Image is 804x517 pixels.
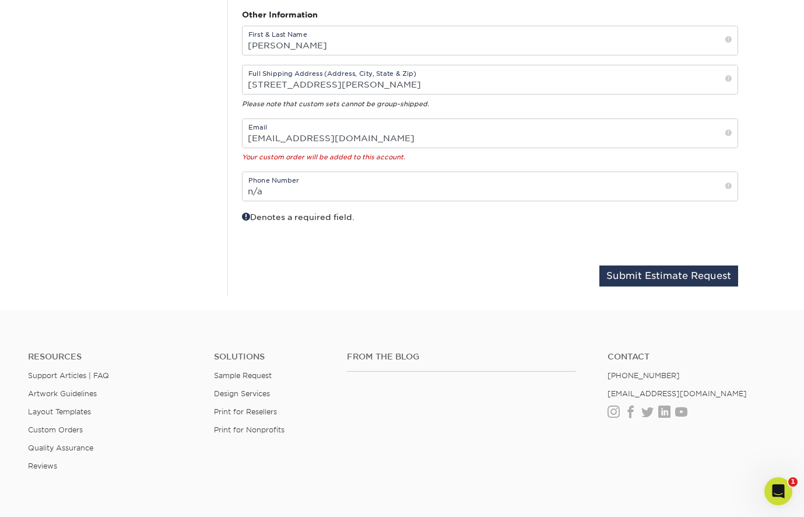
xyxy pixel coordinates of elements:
[599,266,738,287] button: Submit Estimate Request
[214,407,277,416] a: Print for Resellers
[28,425,83,434] a: Custom Orders
[764,477,792,505] iframe: Intercom live chat
[28,407,91,416] a: Layout Templates
[214,425,285,434] a: Print for Nonprofits
[608,352,776,362] a: Contact
[28,371,109,380] a: Support Articles | FAQ
[28,462,57,470] a: Reviews
[28,352,196,362] h4: Resources
[242,10,318,19] strong: Other Information
[561,211,717,251] iframe: reCAPTCHA
[214,352,329,362] h4: Solutions
[28,443,93,452] a: Quality Assurance
[214,371,272,380] a: Sample Request
[242,100,429,108] em: Please note that custom sets cannot be group-shipped.
[242,153,405,161] em: Your custom order will be added to this account.
[788,477,798,487] span: 1
[347,352,576,362] h4: From the Blog
[28,389,97,398] a: Artwork Guidelines
[214,389,270,398] a: Design Services
[608,371,680,380] a: [PHONE_NUMBER]
[233,211,490,256] div: Denotes a required field.
[608,389,747,398] a: [EMAIL_ADDRESS][DOMAIN_NAME]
